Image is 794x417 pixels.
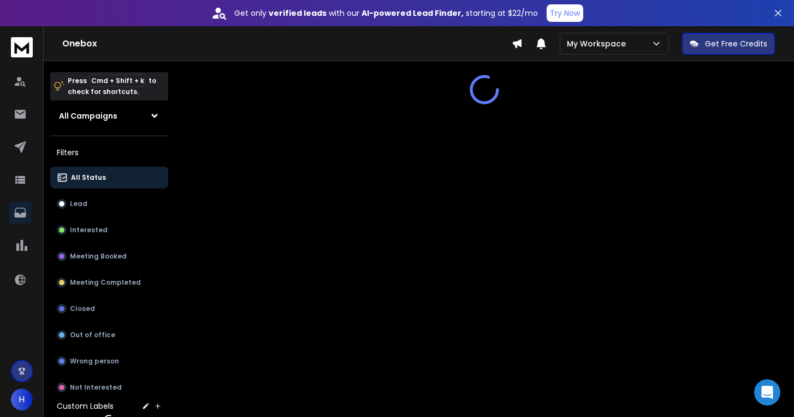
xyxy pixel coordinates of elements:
[50,219,168,241] button: Interested
[71,173,106,182] p: All Status
[50,193,168,215] button: Lead
[70,199,87,208] p: Lead
[59,110,117,121] h1: All Campaigns
[11,37,33,57] img: logo
[550,8,580,19] p: Try Now
[50,167,168,189] button: All Status
[70,383,122,392] p: Not Interested
[50,145,168,160] h3: Filters
[50,324,168,346] button: Out of office
[50,245,168,267] button: Meeting Booked
[70,357,119,366] p: Wrong person
[70,226,108,234] p: Interested
[57,401,114,412] h3: Custom Labels
[50,105,168,127] button: All Campaigns
[70,304,95,313] p: Closed
[50,350,168,372] button: Wrong person
[70,278,141,287] p: Meeting Completed
[70,252,127,261] p: Meeting Booked
[547,4,583,22] button: Try Now
[234,8,538,19] p: Get only with our starting at $22/mo
[90,74,146,87] span: Cmd + Shift + k
[269,8,327,19] strong: verified leads
[11,389,33,410] button: H
[754,379,780,406] div: Open Intercom Messenger
[70,331,115,339] p: Out of office
[362,8,464,19] strong: AI-powered Lead Finder,
[68,75,156,97] p: Press to check for shortcuts.
[62,37,512,50] h1: Onebox
[705,38,767,49] p: Get Free Credits
[50,272,168,293] button: Meeting Completed
[682,33,775,55] button: Get Free Credits
[50,377,168,398] button: Not Interested
[567,38,630,49] p: My Workspace
[50,298,168,320] button: Closed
